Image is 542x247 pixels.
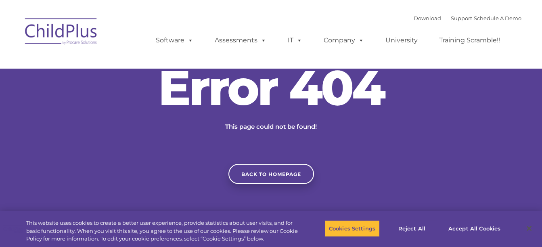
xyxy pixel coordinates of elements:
[444,220,505,237] button: Accept All Cookies
[21,13,102,53] img: ChildPlus by Procare Solutions
[324,220,380,237] button: Cookies Settings
[150,63,392,112] h2: Error 404
[414,15,521,21] font: |
[26,219,298,243] div: This website uses cookies to create a better user experience, provide statistics about user visit...
[431,32,508,48] a: Training Scramble!!
[280,32,310,48] a: IT
[377,32,426,48] a: University
[316,32,372,48] a: Company
[414,15,441,21] a: Download
[387,220,437,237] button: Reject All
[207,32,274,48] a: Assessments
[228,164,314,184] a: Back to homepage
[186,122,356,132] p: This page could not be found!
[148,32,201,48] a: Software
[520,220,538,237] button: Close
[451,15,472,21] a: Support
[474,15,521,21] a: Schedule A Demo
